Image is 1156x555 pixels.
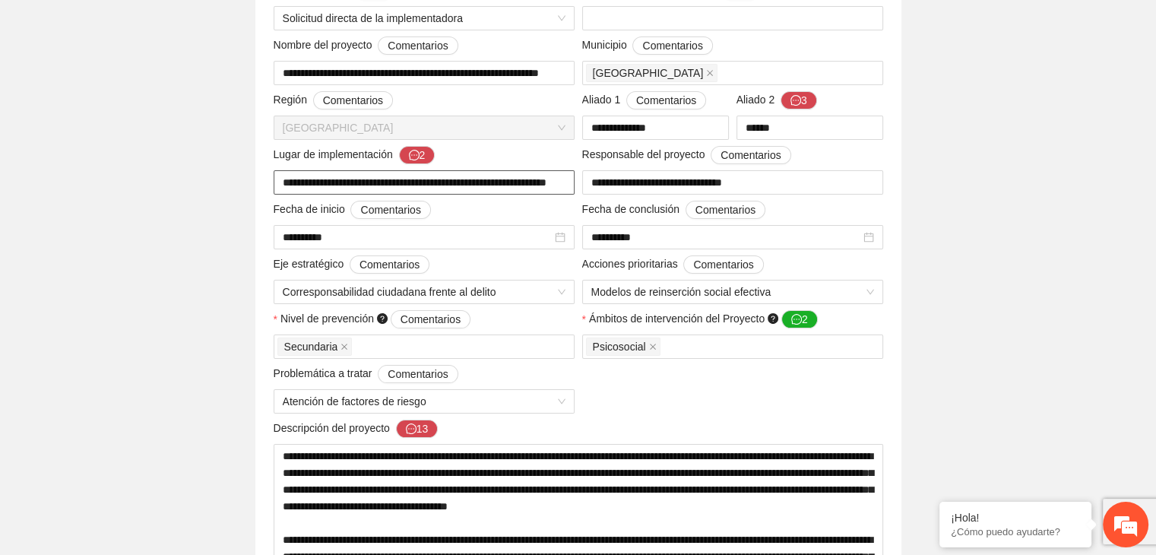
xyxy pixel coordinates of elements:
span: message [791,314,802,326]
span: Atención de factores de riesgo [283,390,565,413]
span: Comentarios [388,37,448,54]
span: Solicitud directa de la implementadora [283,7,565,30]
span: Descripción del proyecto [274,420,439,438]
span: Aliado 1 [582,91,707,109]
span: Comentarios [360,201,420,218]
span: Fecha de inicio [274,201,431,219]
span: question-circle [768,313,778,324]
span: Nombre del proyecto [274,36,458,55]
span: [GEOGRAPHIC_DATA] [593,65,704,81]
span: Psicosocial [586,338,660,356]
span: Corresponsabilidad ciudadana frente al delito [283,281,565,303]
span: Aliado 2 [736,91,817,109]
span: Comentarios [721,147,781,163]
span: Chihuahua [283,116,565,139]
span: Psicosocial [593,338,646,355]
div: ¡Hola! [951,512,1080,524]
span: Región [274,91,394,109]
button: Problemática a tratar [378,365,458,383]
button: Fecha de conclusión [686,201,765,219]
span: question-circle [377,313,388,324]
span: Eje estratégico [274,255,430,274]
span: Comentarios [323,92,383,109]
span: Comentarios [401,311,461,328]
span: message [409,150,420,162]
span: Comentarios [642,37,702,54]
button: Aliado 2 [781,91,817,109]
span: close [649,343,657,350]
button: Fecha de inicio [350,201,430,219]
span: Comentarios [693,256,753,273]
button: Responsable del proyecto [711,146,790,164]
span: message [790,95,801,107]
p: ¿Cómo puedo ayudarte? [951,526,1080,538]
span: Nivel de prevención [280,310,470,328]
button: Acciones prioritarias [683,255,763,274]
span: Responsable del proyecto [582,146,791,164]
button: Nivel de prevención question-circle [391,310,470,328]
span: Secundaria [284,338,338,355]
button: Aliado 1 [626,91,706,109]
span: Comentarios [695,201,755,218]
span: Modelos de reinserción social efectiva [591,281,874,303]
span: close [340,343,348,350]
span: Ámbitos de intervención del Proyecto [589,310,818,328]
button: Nombre del proyecto [378,36,458,55]
span: Comentarios [388,366,448,382]
button: Descripción del proyecto [396,420,439,438]
span: Comentarios [359,256,420,273]
span: Estamos en línea. [88,187,210,341]
span: Lugar de implementación [274,146,435,164]
button: Lugar de implementación [399,146,435,164]
span: Municipio [582,36,713,55]
div: Chatee con nosotros ahora [79,78,255,97]
span: Acciones prioritarias [582,255,764,274]
button: Eje estratégico [350,255,429,274]
div: Minimizar ventana de chat en vivo [249,8,286,44]
span: Secundaria [277,338,353,356]
span: Problemática a tratar [274,365,458,383]
button: Municipio [632,36,712,55]
span: Chihuahua [586,64,718,82]
button: Ámbitos de intervención del Proyecto question-circle [781,310,818,328]
textarea: Escriba su mensaje y pulse “Intro” [8,383,290,436]
button: Región [313,91,393,109]
span: message [406,423,416,436]
span: Comentarios [636,92,696,109]
span: Fecha de conclusión [582,201,766,219]
span: close [706,69,714,77]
